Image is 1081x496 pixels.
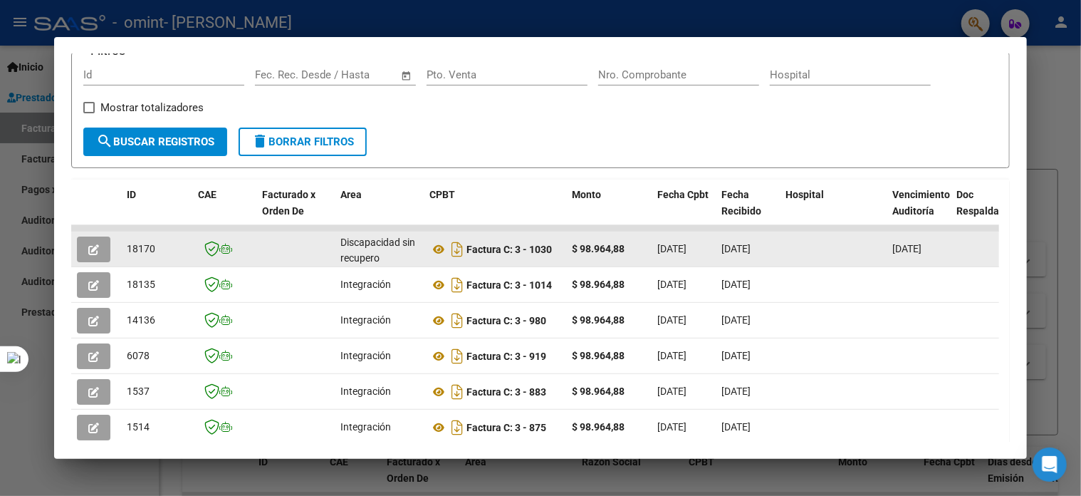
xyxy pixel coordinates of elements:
[572,350,625,361] strong: $ 98.964,88
[192,180,256,242] datatable-header-cell: CAE
[657,350,686,361] span: [DATE]
[127,189,136,200] span: ID
[721,314,751,326] span: [DATE]
[780,180,887,242] datatable-header-cell: Hospital
[466,244,552,255] strong: Factura C: 3 - 1030
[340,421,391,433] span: Integración
[83,128,227,156] button: Buscar Registros
[721,350,751,361] span: [DATE]
[785,189,824,200] span: Hospital
[657,189,709,200] span: Fecha Cpbt
[572,279,625,290] strong: $ 98.964,88
[340,279,391,290] span: Integración
[951,180,1036,242] datatable-header-cell: Doc Respaldatoria
[340,237,415,264] span: Discapacidad sin recupero
[448,381,466,403] i: Descargar documento
[466,351,546,362] strong: Factura C: 3 - 919
[340,350,391,361] span: Integración
[572,243,625,254] strong: $ 98.964,88
[466,422,546,433] strong: Factura C: 3 - 875
[239,128,367,156] button: Borrar Filtros
[448,309,466,332] i: Descargar documento
[887,180,951,242] datatable-header-cell: Vencimiento Auditoría
[716,180,780,242] datatable-header-cell: Fecha Recibido
[721,421,751,433] span: [DATE]
[657,314,686,326] span: [DATE]
[721,243,751,254] span: [DATE]
[121,180,192,242] datatable-header-cell: ID
[262,189,315,217] span: Facturado x Orden De
[255,68,313,81] input: Fecha inicio
[127,314,155,326] span: 14136
[340,314,391,326] span: Integración
[956,189,1020,217] span: Doc Respaldatoria
[657,243,686,254] span: [DATE]
[335,180,424,242] datatable-header-cell: Area
[652,180,716,242] datatable-header-cell: Fecha Cpbt
[892,243,921,254] span: [DATE]
[572,421,625,433] strong: $ 98.964,88
[198,189,216,200] span: CAE
[1033,448,1067,482] div: Open Intercom Messenger
[251,135,354,148] span: Borrar Filtros
[256,180,335,242] datatable-header-cell: Facturado x Orden De
[424,180,566,242] datatable-header-cell: CPBT
[657,279,686,290] span: [DATE]
[721,189,761,217] span: Fecha Recibido
[448,274,466,296] i: Descargar documento
[466,279,552,291] strong: Factura C: 3 - 1014
[127,279,155,290] span: 18135
[572,314,625,326] strong: $ 98.964,88
[429,189,455,200] span: CPBT
[96,133,113,150] mat-icon: search
[398,68,414,84] button: Open calendar
[566,180,652,242] datatable-header-cell: Monto
[448,238,466,261] i: Descargar documento
[251,133,268,150] mat-icon: delete
[325,68,395,81] input: Fecha fin
[466,315,546,326] strong: Factura C: 3 - 980
[892,189,950,217] span: Vencimiento Auditoría
[721,386,751,397] span: [DATE]
[127,243,155,254] span: 18170
[572,386,625,397] strong: $ 98.964,88
[127,350,150,361] span: 6078
[127,421,150,433] span: 1514
[340,189,362,200] span: Area
[466,386,546,398] strong: Factura C: 3 - 883
[572,189,601,200] span: Monto
[100,99,204,116] span: Mostrar totalizadores
[448,345,466,368] i: Descargar documento
[657,386,686,397] span: [DATE]
[127,386,150,397] span: 1537
[657,421,686,433] span: [DATE]
[96,135,214,148] span: Buscar Registros
[448,416,466,439] i: Descargar documento
[340,386,391,397] span: Integración
[721,279,751,290] span: [DATE]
